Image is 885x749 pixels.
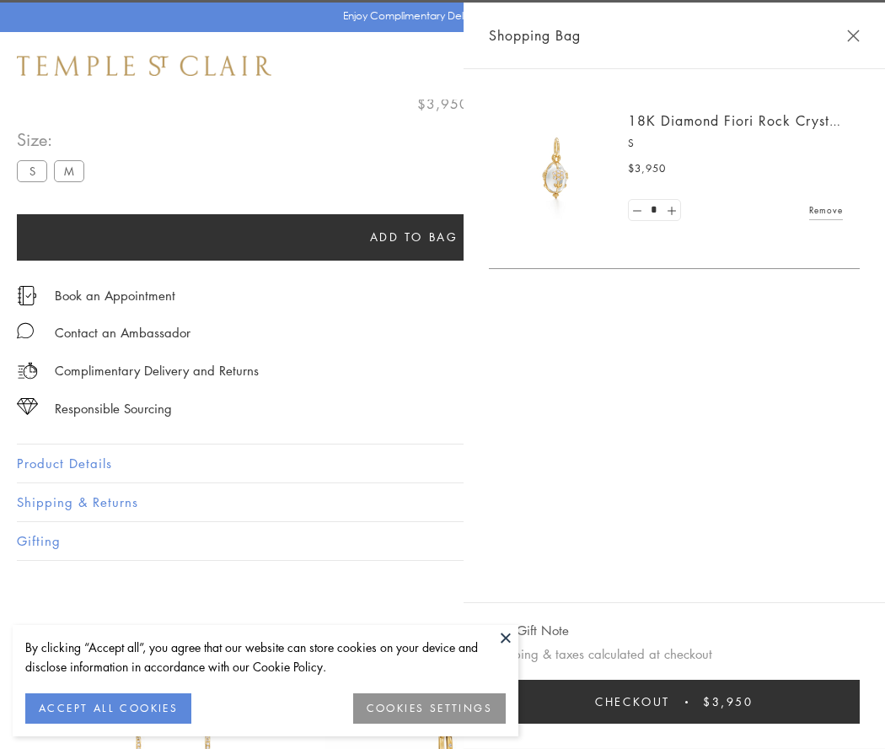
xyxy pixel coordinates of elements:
button: Checkout $3,950 [489,680,860,724]
button: Add Gift Note [489,620,569,641]
img: icon_appointment.svg [17,286,37,305]
div: Contact an Ambassador [55,322,190,343]
div: By clicking “Accept all”, you agree that our website can store cookies on your device and disclos... [25,638,506,676]
span: $3,950 [628,160,666,177]
button: Shipping & Returns [17,483,868,521]
label: M [54,160,84,181]
img: P51889-E11FIORI [506,118,607,219]
button: Product Details [17,445,868,482]
p: Complimentary Delivery and Returns [55,360,259,381]
img: icon_sourcing.svg [17,398,38,415]
a: Remove [809,201,843,219]
button: ACCEPT ALL COOKIES [25,693,191,724]
span: $3,950 [417,93,469,115]
p: S [628,135,843,152]
span: $3,950 [703,692,754,711]
span: Shopping Bag [489,24,581,46]
label: S [17,160,47,181]
p: Shipping & taxes calculated at checkout [489,644,860,665]
img: MessageIcon-01_2.svg [17,322,34,339]
a: Book an Appointment [55,286,175,304]
span: Size: [17,126,91,154]
p: Enjoy Complimentary Delivery & Returns [343,8,534,24]
a: Set quantity to 0 [629,200,646,221]
a: Set quantity to 2 [662,200,679,221]
span: Add to bag [370,228,459,246]
button: COOKIES SETTINGS [353,693,506,724]
img: Temple St. Clair [17,56,271,76]
div: Responsible Sourcing [55,398,172,419]
button: Close Shopping Bag [847,30,860,42]
button: Add to bag [17,214,811,261]
img: icon_delivery.svg [17,360,38,381]
span: Checkout [595,692,670,711]
button: Gifting [17,522,868,560]
h3: You May Also Like [42,621,843,648]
